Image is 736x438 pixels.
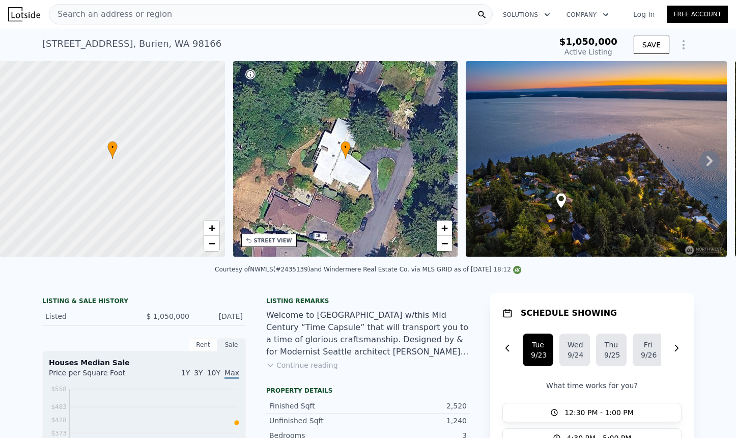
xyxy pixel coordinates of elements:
[341,141,351,159] div: •
[521,307,617,319] h1: SCHEDULE SHOWING
[51,430,67,437] tspan: $373
[568,350,582,360] div: 9/24
[604,350,618,360] div: 9/25
[42,297,246,307] div: LISTING & SALE HISTORY
[189,338,217,351] div: Rent
[621,9,667,19] a: Log In
[564,48,612,56] span: Active Listing
[641,340,655,350] div: Fri
[51,417,67,424] tspan: $428
[51,386,67,393] tspan: $558
[559,334,590,366] button: Wed9/24
[634,36,669,54] button: SAVE
[217,338,246,351] div: Sale
[437,221,452,236] a: Zoom in
[531,350,545,360] div: 9/23
[437,236,452,251] a: Zoom out
[49,368,144,384] div: Price per Square Foot
[266,360,338,370] button: Continue reading
[224,369,239,379] span: Max
[269,416,368,426] div: Unfinished Sqft
[502,403,682,422] button: 12:30 PM - 1:00 PM
[204,221,219,236] a: Zoom in
[513,266,521,274] img: NWMLS Logo
[266,309,470,358] div: Welcome to [GEOGRAPHIC_DATA] w/this Mid Century “Time Capsule” that will transport you to a time ...
[49,358,239,368] div: Houses Median Sale
[208,237,215,250] span: −
[341,143,351,152] span: •
[502,380,682,391] p: What time works for you?
[266,387,470,395] div: Property details
[633,334,663,366] button: Fri9/26
[269,401,368,411] div: Finished Sqft
[107,143,118,152] span: •
[368,401,467,411] div: 2,520
[604,340,618,350] div: Thu
[266,297,470,305] div: Listing remarks
[564,407,634,418] span: 12:30 PM - 1:00 PM
[49,8,172,20] span: Search an address or region
[215,266,521,273] div: Courtesy of NWMLS (#2435139) and Windermere Real Estate Co. via MLS GRID as of [DATE] 18:12
[197,311,243,321] div: [DATE]
[667,6,728,23] a: Free Account
[641,350,655,360] div: 9/26
[531,340,545,350] div: Tue
[596,334,627,366] button: Thu9/25
[441,222,448,234] span: +
[107,141,118,159] div: •
[559,36,617,47] span: $1,050,000
[204,236,219,251] a: Zoom out
[673,35,694,55] button: Show Options
[368,416,467,426] div: 1,240
[466,61,727,257] img: Sale: 169737061 Parcel: 98097819
[51,403,67,410] tspan: $483
[208,222,215,234] span: +
[146,312,189,320] span: $ 1,050,000
[207,369,220,377] span: 10Y
[568,340,582,350] div: Wed
[194,369,203,377] span: 3Y
[495,6,558,24] button: Solutions
[45,311,136,321] div: Listed
[558,6,617,24] button: Company
[42,37,221,51] div: [STREET_ADDRESS] , Burien , WA 98166
[181,369,190,377] span: 1Y
[254,237,292,244] div: STREET VIEW
[441,237,448,250] span: −
[523,334,553,366] button: Tue9/23
[8,7,40,21] img: Lotside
